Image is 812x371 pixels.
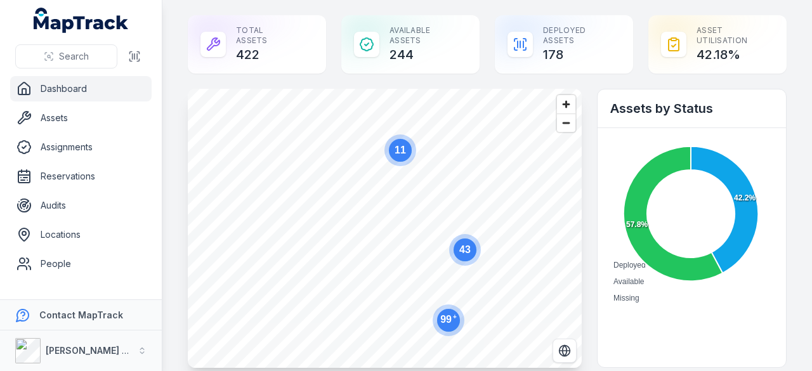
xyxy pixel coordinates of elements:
span: Missing [613,294,639,303]
button: Zoom in [557,95,575,114]
a: Assignments [10,134,152,160]
span: Deployed [613,261,646,270]
a: Assets [10,105,152,131]
h2: Assets by Status [610,100,773,117]
button: Switch to Satellite View [553,339,577,363]
text: 99 [440,313,457,325]
strong: Contact MapTrack [39,309,123,320]
a: Reservations [10,164,152,189]
text: 11 [395,145,406,155]
a: Audits [10,193,152,218]
button: Zoom out [557,114,575,132]
tspan: + [453,313,457,320]
a: MapTrack [34,8,129,33]
span: Available [613,277,644,286]
text: 43 [459,244,471,255]
strong: [PERSON_NAME] Group [46,345,150,356]
a: Locations [10,222,152,247]
button: Search [15,44,117,68]
a: People [10,251,152,277]
span: Search [59,50,89,63]
a: Dashboard [10,76,152,101]
canvas: Map [188,89,675,368]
